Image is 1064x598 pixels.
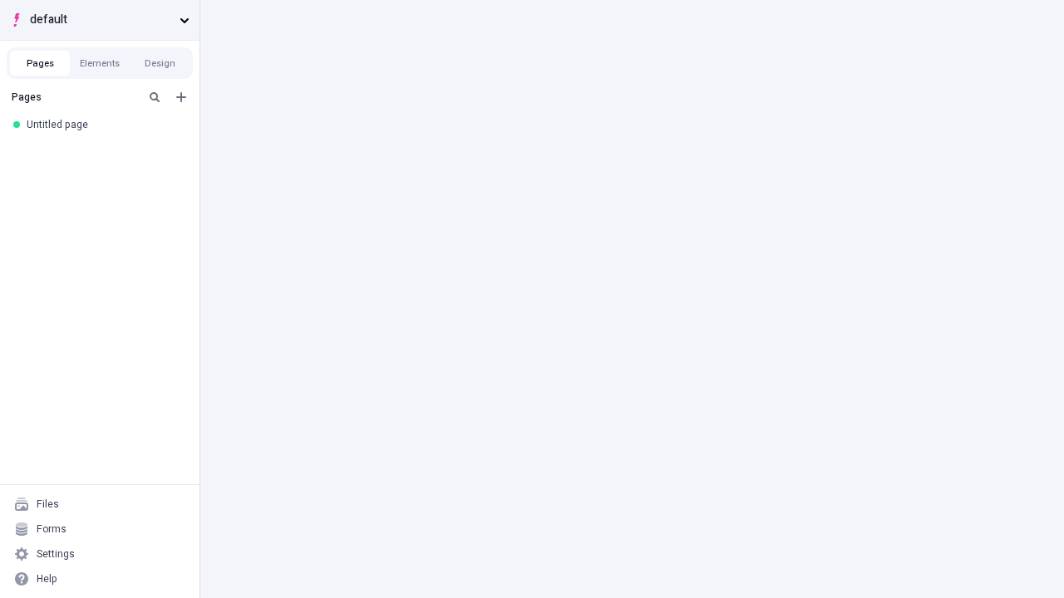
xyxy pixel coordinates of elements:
[37,522,66,536] div: Forms
[27,118,180,131] div: Untitled page
[37,547,75,561] div: Settings
[130,51,190,76] button: Design
[171,87,191,107] button: Add new
[12,91,138,104] div: Pages
[30,11,173,29] span: default
[10,51,70,76] button: Pages
[37,498,59,511] div: Files
[70,51,130,76] button: Elements
[37,572,57,586] div: Help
